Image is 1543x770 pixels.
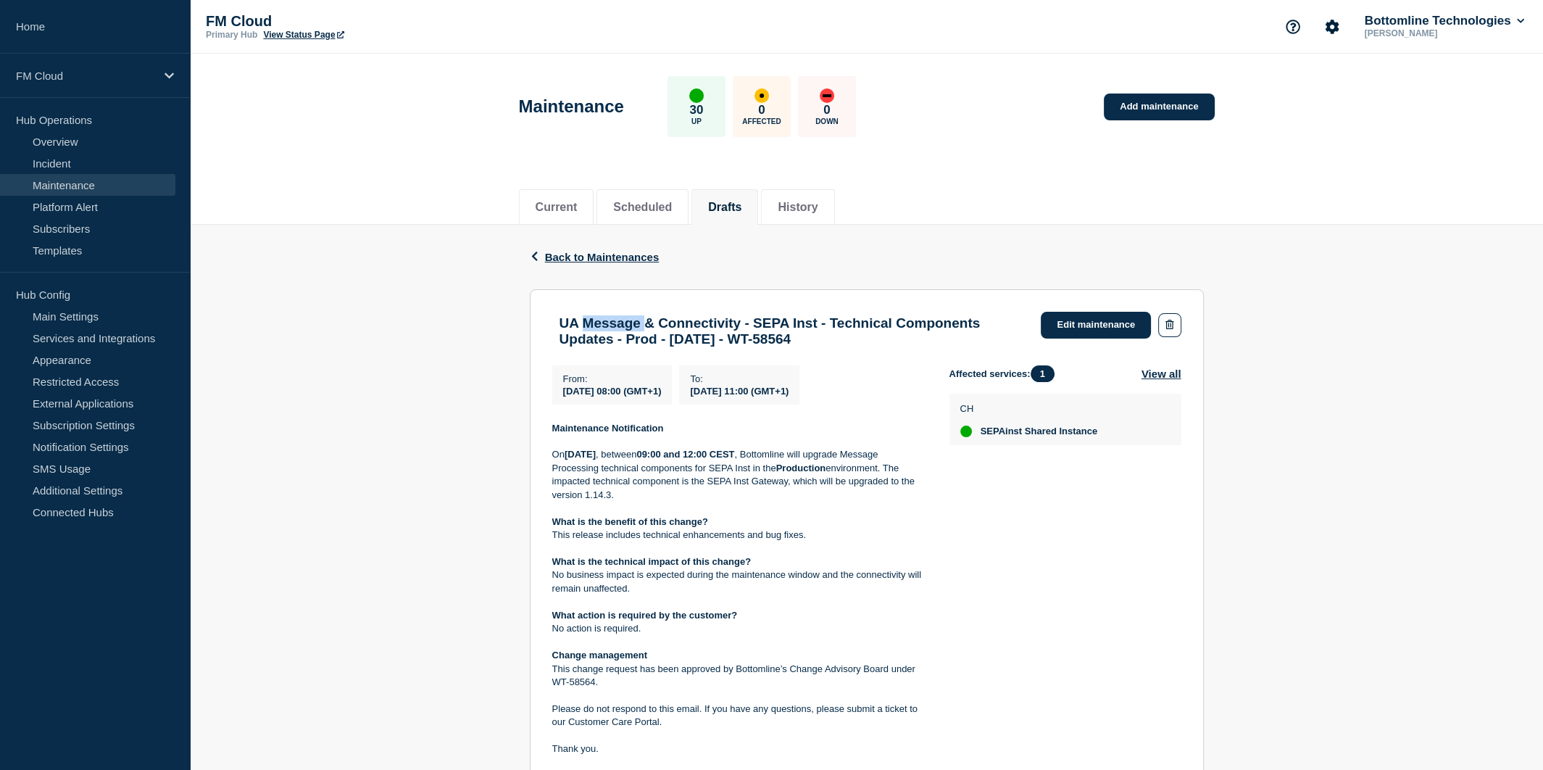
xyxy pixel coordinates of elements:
h3: UA Message & Connectivity - SEPA Inst - Technical Components Updates - Prod - [DATE] - WT-58564 [560,315,1027,347]
button: Bottomline Technologies [1362,14,1527,28]
span: [DATE] 11:00 (GMT+1) [690,386,789,397]
p: FM Cloud [16,70,155,82]
button: Back to Maintenances [530,251,660,263]
button: History [778,201,818,214]
strong: Maintenance Notification [552,423,664,434]
p: This change request has been approved by Bottomline’s Change Advisory Board under WT-58564. [552,663,926,690]
button: View all [1141,365,1181,382]
button: Account settings [1317,12,1347,42]
button: Current [536,201,578,214]
span: 1 [1031,365,1055,382]
span: SEPAinst Shared Instance [981,426,1098,437]
p: CH [960,403,1098,414]
div: up [960,426,972,437]
button: Drafts [708,201,741,214]
strong: What is the benefit of this change? [552,516,708,527]
p: 0 [823,103,830,117]
strong: [DATE] [565,449,596,460]
p: No business impact is expected during the maintenance window and the connectivity will remain una... [552,568,926,595]
a: Add maintenance [1104,94,1214,120]
p: Please do not respond to this email. If you have any questions, please submit a ticket to our Cus... [552,703,926,729]
p: No action is required. [552,622,926,635]
p: On , between , Bottomline will upgrade Message Processing technical components for SEPA Inst in t... [552,448,926,502]
span: Back to Maintenances [545,251,660,263]
span: Affected services: [949,365,1062,382]
strong: Production [776,463,826,473]
a: View Status Page [263,30,344,40]
p: FM Cloud [206,13,496,30]
p: 30 [689,103,703,117]
span: [DATE] 08:00 (GMT+1) [563,386,662,397]
a: Edit maintenance [1041,312,1151,339]
div: affected [754,88,769,103]
strong: What is the technical impact of this change? [552,556,752,567]
p: Down [815,117,839,125]
p: Thank you. [552,742,926,755]
p: From : [563,373,662,384]
h1: Maintenance [519,96,624,117]
strong: What action is required by the customer? [552,610,738,621]
p: Up [691,117,702,125]
button: Scheduled [613,201,672,214]
strong: 09:00 and 12:00 CEST [636,449,734,460]
p: To : [690,373,789,384]
button: Support [1278,12,1308,42]
p: Affected [742,117,781,125]
p: [PERSON_NAME] [1362,28,1513,38]
p: 0 [758,103,765,117]
p: Primary Hub [206,30,257,40]
strong: Change management [552,650,647,661]
p: This release includes technical enhancements and bug fixes. [552,529,926,542]
div: down [820,88,834,103]
div: up [689,88,704,103]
